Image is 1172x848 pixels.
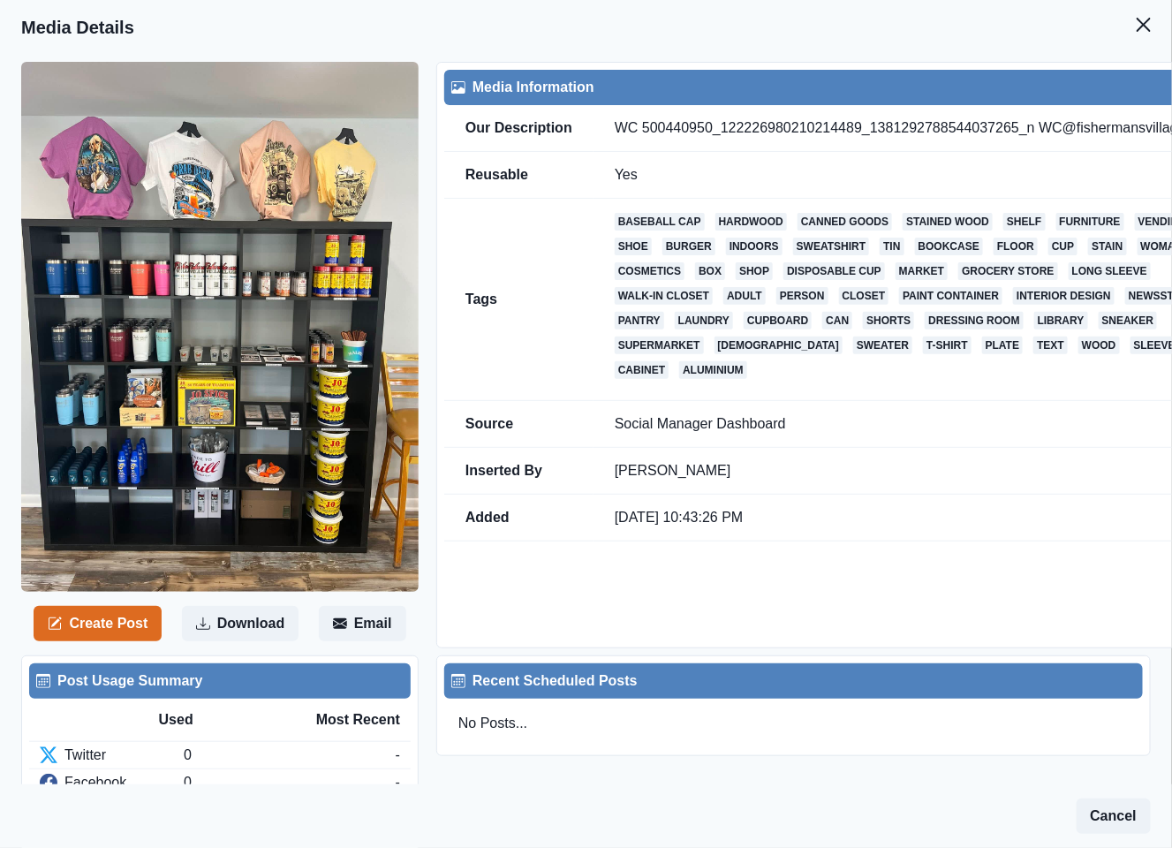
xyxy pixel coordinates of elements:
[396,745,400,766] div: -
[1077,799,1151,834] button: Cancel
[1056,213,1124,231] a: furniture
[839,287,889,305] a: closet
[444,495,594,541] td: Added
[1033,337,1068,354] a: text
[736,262,773,280] a: shop
[863,312,914,329] a: shorts
[1126,7,1161,42] button: Close
[615,463,731,478] a: [PERSON_NAME]
[279,709,400,731] div: Most Recent
[36,670,404,692] div: Post Usage Summary
[444,152,594,199] td: Reusable
[853,337,912,354] a: sweater
[444,699,1143,748] div: No Posts...
[451,670,1136,692] div: Recent Scheduled Posts
[776,287,828,305] a: person
[34,606,162,641] button: Create Post
[444,448,594,495] td: Inserted By
[880,238,904,255] a: tin
[896,262,948,280] a: market
[1013,287,1115,305] a: interior design
[903,213,993,231] a: stained wood
[396,772,400,793] div: -
[615,287,713,305] a: walk-in closet
[925,312,1023,329] a: dressing room
[1088,238,1126,255] a: stain
[1034,312,1088,329] a: library
[615,213,705,231] a: baseball cap
[793,238,869,255] a: sweatshirt
[444,105,594,152] td: Our Description
[715,213,787,231] a: hardwood
[615,238,652,255] a: shoe
[662,238,715,255] a: burger
[319,606,406,641] button: Email
[915,238,983,255] a: bookcase
[923,337,972,354] a: t-shirt
[40,772,184,793] div: Facebook
[615,312,664,329] a: pantry
[40,745,184,766] div: Twitter
[1003,213,1045,231] a: shelf
[994,238,1038,255] a: floor
[159,709,280,731] div: Used
[958,262,1057,280] a: grocery store
[675,312,733,329] a: laundry
[184,745,395,766] div: 0
[615,337,704,354] a: supermarket
[744,312,812,329] a: cupboard
[726,238,783,255] a: indoors
[615,262,684,280] a: cosmetics
[679,361,747,379] a: aluminium
[695,262,725,280] a: box
[783,262,885,280] a: disposable cup
[1048,238,1077,255] a: cup
[715,337,843,354] a: [DEMOGRAPHIC_DATA]
[184,772,395,793] div: 0
[1069,262,1151,280] a: long sleeve
[982,337,1023,354] a: plate
[798,213,892,231] a: canned goods
[182,606,299,641] button: Download
[1078,337,1120,354] a: wood
[444,199,594,401] td: Tags
[899,287,1002,305] a: paint container
[1099,312,1158,329] a: sneaker
[615,361,669,379] a: cabinet
[444,401,594,448] td: Source
[723,287,766,305] a: adult
[21,62,419,592] img: zhj7rzhtibpa955wwdsa
[822,312,852,329] a: can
